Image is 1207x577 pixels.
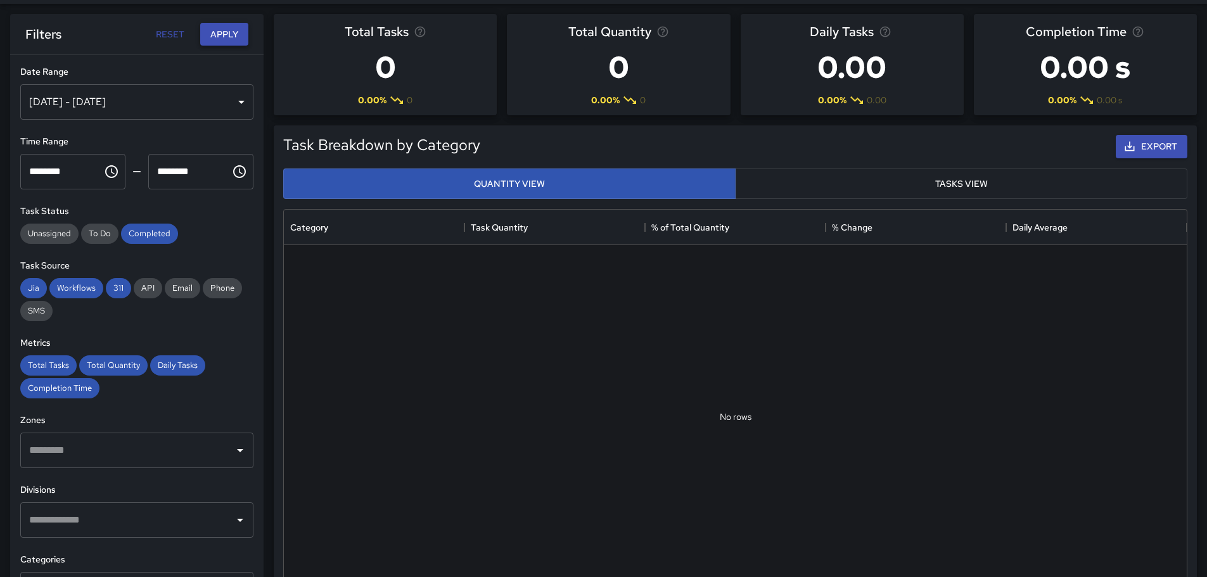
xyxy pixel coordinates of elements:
span: 0.00 s [1097,94,1122,106]
h6: Metrics [20,336,253,350]
span: Jia [20,282,47,293]
span: API [134,282,162,293]
div: Daily Average [1012,210,1068,245]
span: Total Quantity [568,22,651,42]
div: Daily Average [1006,210,1187,245]
div: Category [284,210,464,245]
span: Completed [121,228,178,239]
span: 311 [106,282,131,293]
span: 0.00 [867,94,886,106]
div: Completion Time [20,378,99,398]
button: Apply [200,23,248,46]
div: 311 [106,278,131,298]
span: Phone [203,282,242,293]
div: % Change [826,210,1006,245]
span: 0.00 % [1048,94,1076,106]
h6: Date Range [20,65,253,79]
h6: Task Source [20,259,253,273]
div: Unassigned [20,224,79,244]
div: Jia [20,278,47,298]
button: Open [231,441,249,459]
span: 0.00 % [818,94,846,106]
div: Task Quantity [471,210,528,245]
div: % of Total Quantity [651,210,729,245]
h6: Categories [20,553,253,567]
h3: 0.00 s [1026,42,1144,92]
h3: 0 [568,42,669,92]
svg: Total number of tasks in the selected period, compared to the previous period. [414,25,426,38]
button: Choose time, selected time is 12:00 AM [99,159,124,184]
h6: Divisions [20,483,253,497]
div: Task Quantity [464,210,645,245]
span: SMS [20,305,53,316]
span: Daily Tasks [810,22,874,42]
h3: 0 [345,42,426,92]
div: Phone [203,278,242,298]
span: 0.00 % [591,94,620,106]
button: Tasks View [735,168,1187,200]
svg: Average number of tasks per day in the selected period, compared to the previous period. [879,25,891,38]
span: Workflows [49,282,103,293]
div: Total Quantity [79,355,148,376]
div: Daily Tasks [150,355,205,376]
span: Total Tasks [20,360,77,371]
div: Category [290,210,328,245]
button: Quantity View [283,168,736,200]
span: 0.00 % [358,94,386,106]
h6: Time Range [20,135,253,149]
h6: Filters [25,24,61,44]
span: 0 [640,94,646,106]
div: % of Total Quantity [645,210,826,245]
div: [DATE] - [DATE] [20,84,253,120]
h6: Task Status [20,205,253,219]
div: % Change [832,210,872,245]
span: To Do [81,228,118,239]
span: 0 [407,94,412,106]
span: Unassigned [20,228,79,239]
div: Completed [121,224,178,244]
div: SMS [20,301,53,321]
svg: Total task quantity in the selected period, compared to the previous period. [656,25,669,38]
span: Total Quantity [79,360,148,371]
div: To Do [81,224,118,244]
button: Reset [150,23,190,46]
h5: Task Breakdown by Category [283,135,480,155]
h3: 0.00 [810,42,894,92]
h6: Zones [20,414,253,428]
button: Export [1116,135,1187,158]
span: Email [165,282,200,293]
button: Open [231,511,249,529]
span: Completion Time [20,383,99,393]
div: Email [165,278,200,298]
div: Total Tasks [20,355,77,376]
svg: Average time taken to complete tasks in the selected period, compared to the previous period. [1132,25,1144,38]
span: Total Tasks [345,22,409,42]
div: Workflows [49,278,103,298]
div: API [134,278,162,298]
span: Daily Tasks [150,360,205,371]
span: Completion Time [1026,22,1127,42]
button: Choose time, selected time is 11:59 PM [227,159,252,184]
